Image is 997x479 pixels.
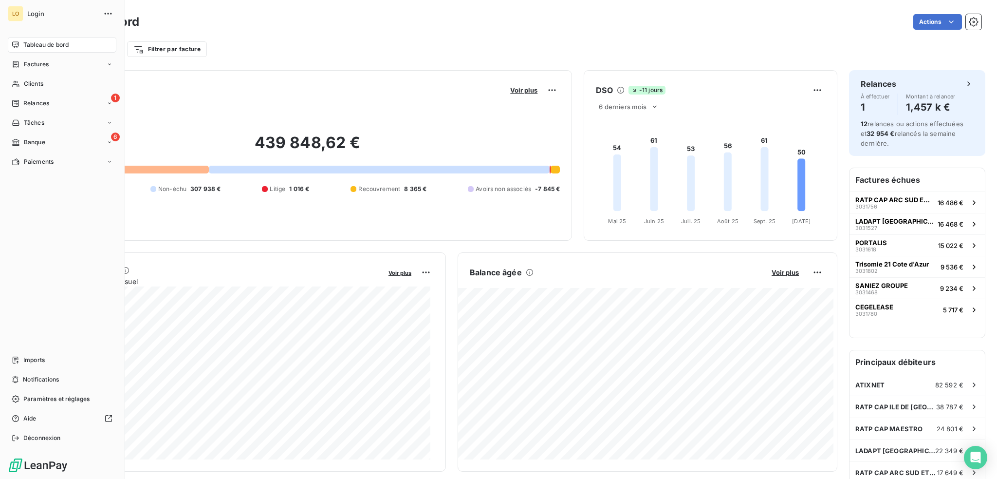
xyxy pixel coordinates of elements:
[127,41,207,57] button: Filtrer par facture
[855,289,878,295] span: 3031468
[940,285,963,292] span: 9 234 €
[855,282,908,289] span: SANIEZ GROUPE
[270,185,285,193] span: Litige
[906,99,956,115] h4: 1,457 k €
[24,118,44,127] span: Tâches
[861,120,963,147] span: relances ou actions effectuées et relancés la semaine dernière.
[849,277,985,299] button: SANIEZ GROUPE30314689 234 €
[717,218,739,225] tspan: Août 25
[938,242,963,249] span: 15 022 €
[596,84,612,96] h6: DSO
[507,86,540,95] button: Voir plus
[609,218,627,225] tspan: Mai 25
[855,260,929,268] span: Trisomie 21 Cote d'Azur
[55,276,382,287] span: Chiffre d'affaires mensuel
[358,185,400,193] span: Recouvrement
[855,196,934,204] span: RATP CAP ARC SUD ET OUEST
[855,425,923,433] span: RATP CAP MAESTRO
[24,79,43,88] span: Clients
[855,268,878,274] span: 3031802
[644,218,664,225] tspan: Juin 25
[23,395,90,403] span: Paramètres et réglages
[404,185,426,193] span: 8 365 €
[510,86,537,94] span: Voir plus
[8,458,68,473] img: Logo LeanPay
[289,185,309,193] span: 1 016 €
[24,60,49,69] span: Factures
[849,299,985,320] button: CEGELEASE30317805 717 €
[23,99,49,108] span: Relances
[849,192,985,213] button: RATP CAP ARC SUD ET OUEST303175616 486 €
[937,425,963,433] span: 24 801 €
[386,268,414,277] button: Voir plus
[867,130,894,137] span: 32 954 €
[964,446,987,469] div: Open Intercom Messenger
[476,185,531,193] span: Avoirs non associés
[599,103,646,111] span: 6 derniers mois
[855,247,876,252] span: 3031618
[943,306,963,314] span: 5 717 €
[936,403,963,411] span: 38 787 €
[27,10,97,18] span: Login
[855,469,937,477] span: RATP CAP ARC SUD ET OUEST
[24,138,45,147] span: Banque
[938,220,963,228] span: 16 468 €
[111,94,120,102] span: 1
[849,234,985,256] button: PORTALIS303161815 022 €
[681,218,701,225] tspan: Juil. 25
[941,263,963,271] span: 9 536 €
[938,199,963,207] span: 16 486 €
[855,311,877,317] span: 3031780
[855,447,935,455] span: LADAPT [GEOGRAPHIC_DATA] ([GEOGRAPHIC_DATA])
[24,157,54,166] span: Paiements
[754,218,775,225] tspan: Sept. 25
[861,99,890,115] h4: 1
[913,14,962,30] button: Actions
[23,414,37,423] span: Aide
[8,411,116,426] a: Aide
[855,381,885,389] span: ATIXNET
[190,185,221,193] span: 307 938 €
[855,204,877,210] span: 3031756
[23,40,69,49] span: Tableau de bord
[772,268,799,276] span: Voir plus
[861,120,868,128] span: 12
[906,94,956,99] span: Montant à relancer
[937,469,963,477] span: 17 649 €
[855,403,936,411] span: RATP CAP ILE DE [GEOGRAPHIC_DATA]
[861,78,896,90] h6: Relances
[158,185,186,193] span: Non-échu
[849,168,985,192] h6: Factures échues
[849,350,985,374] h6: Principaux débiteurs
[388,269,411,276] span: Voir plus
[855,225,877,231] span: 3031527
[849,213,985,234] button: LADAPT [GEOGRAPHIC_DATA] ([GEOGRAPHIC_DATA])303152716 468 €
[535,185,560,193] span: -7 845 €
[23,434,61,442] span: Déconnexion
[23,375,59,384] span: Notifications
[8,6,23,21] div: LO
[628,86,665,95] span: -11 jours
[935,447,963,455] span: 22 349 €
[793,218,811,225] tspan: [DATE]
[111,133,120,141] span: 6
[23,356,45,364] span: Imports
[769,268,802,277] button: Voir plus
[855,217,934,225] span: LADAPT [GEOGRAPHIC_DATA] ([GEOGRAPHIC_DATA])
[849,256,985,277] button: Trisomie 21 Cote d'Azur30318029 536 €
[855,303,893,311] span: CEGELEASE
[861,94,890,99] span: À effectuer
[55,133,560,162] h2: 439 848,62 €
[470,267,522,278] h6: Balance âgée
[935,381,963,389] span: 82 592 €
[855,239,887,247] span: PORTALIS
